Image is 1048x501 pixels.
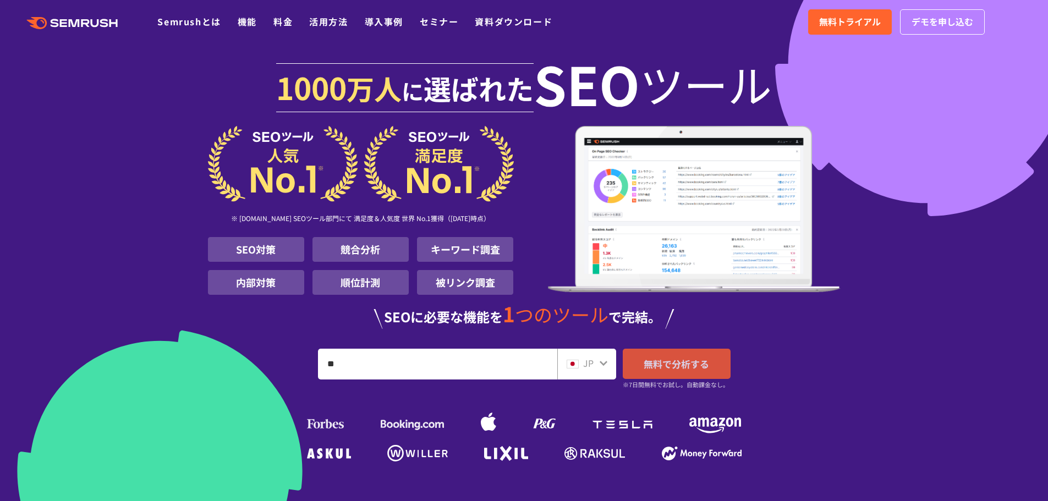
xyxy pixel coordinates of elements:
[515,301,608,328] span: つのツール
[157,15,221,28] a: Semrushとは
[273,15,293,28] a: 料金
[640,62,772,106] span: ツール
[912,15,973,29] span: デモを申し込む
[900,9,985,35] a: デモを申し込む
[534,62,640,106] span: SEO
[208,237,304,262] li: SEO対策
[583,356,594,370] span: JP
[276,65,347,109] span: 1000
[623,379,729,390] small: ※7日間無料でお試し。自動課金なし。
[819,15,881,29] span: 無料トライアル
[623,349,731,379] a: 無料で分析する
[644,357,709,371] span: 無料で分析する
[208,202,514,237] div: ※ [DOMAIN_NAME] SEOツール部門にて 満足度＆人気度 世界 No.1獲得（[DATE]時点）
[365,15,403,28] a: 導入事例
[420,15,458,28] a: セミナー
[417,270,513,295] li: 被リンク調査
[347,68,402,108] span: 万人
[312,270,409,295] li: 順位計測
[208,270,304,295] li: 内部対策
[208,304,841,329] div: SEOに必要な機能を
[238,15,257,28] a: 機能
[312,237,409,262] li: 競合分析
[424,68,534,108] span: 選ばれた
[503,299,515,328] span: 1
[417,237,513,262] li: キーワード調査
[475,15,552,28] a: 資料ダウンロード
[309,15,348,28] a: 活用方法
[808,9,892,35] a: 無料トライアル
[402,75,424,107] span: に
[608,307,661,326] span: で完結。
[319,349,557,379] input: URL、キーワードを入力してください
